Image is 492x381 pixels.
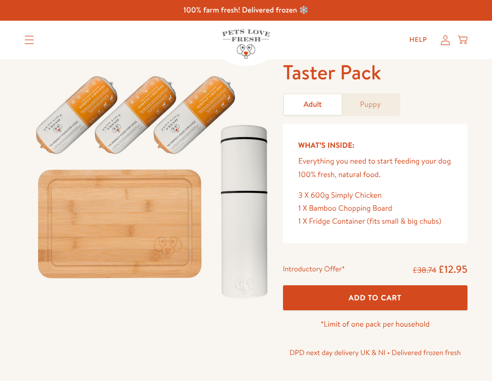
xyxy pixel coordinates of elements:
[284,94,342,115] a: Adult
[283,285,467,311] button: Add To Cart
[298,189,452,202] div: 3 X 600g Simply Chicken
[222,29,270,59] img: Pets Love Fresh
[298,155,452,181] p: Everything you need to start feeding your dog 100% fresh, natural food.
[298,203,393,214] span: 1 X Bamboo Chopping Board
[298,215,452,228] div: 1 X Fridge Container (fits small & big chubs)
[283,318,467,331] p: *Limit of one pack per household
[17,28,42,52] summary: Translation missing: en.sections.header.menu
[402,30,435,50] a: Help
[413,265,436,276] s: £38.74
[25,59,283,307] img: Taster Pack - Adult
[283,346,467,359] p: DPD next day delivery UK & NI • Delivered frozen fresh
[342,94,399,115] a: Puppy
[283,59,467,86] h1: Taster Pack
[283,263,345,277] div: Introductory Offer*
[298,139,452,152] h5: What’s Inside:
[438,262,467,276] span: £12.95
[349,292,402,303] span: Add To Cart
